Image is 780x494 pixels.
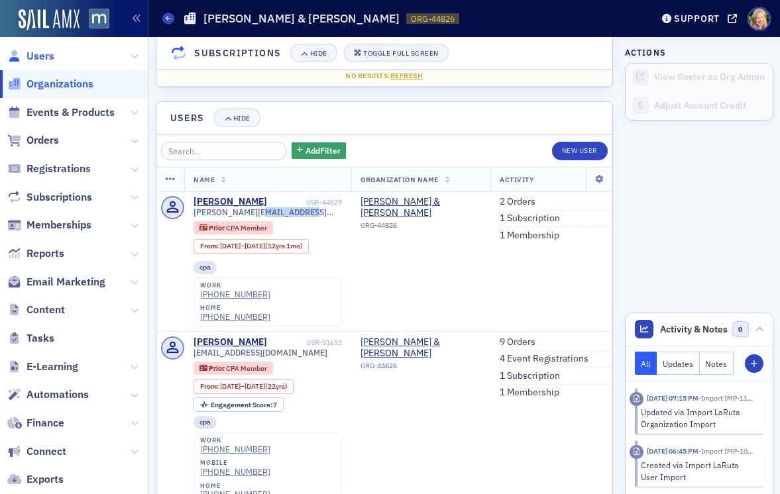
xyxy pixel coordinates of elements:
span: Refresh [390,71,423,80]
span: Memberships [27,218,91,232]
span: Email Marketing [27,275,105,289]
span: Events & Products [27,105,115,120]
a: 1 Subscription [500,213,560,224]
div: Adjust Account Credit [654,100,765,112]
a: Connect [7,444,66,459]
span: Prior [209,223,226,232]
a: 2 Orders [500,196,535,208]
span: [DATE] [220,381,241,391]
img: SailAMX [19,9,80,30]
div: [PHONE_NUMBER] [200,444,270,454]
span: Connect [27,444,66,459]
a: Organizations [7,77,93,91]
div: home [200,304,270,312]
a: Reports [7,246,64,261]
time: 3/31/2023 06:45 PM [647,446,698,456]
div: mobile [200,459,270,467]
input: Search… [161,142,288,160]
a: [PERSON_NAME] & [PERSON_NAME] [361,336,481,360]
a: 4 Event Registrations [500,353,588,365]
span: Add Filter [306,144,341,156]
div: Imported Activity [630,445,643,459]
button: Hide [214,109,260,127]
div: From: 1997-10-01 00:00:00 [194,379,294,394]
img: SailAMX [89,9,109,29]
a: [PHONE_NUMBER] [200,312,270,322]
a: Memberships [7,218,91,232]
span: Name [194,175,215,184]
span: CPA Member [226,364,267,373]
span: Subscriptions [27,190,92,205]
a: 1 Membership [500,387,559,399]
span: Prior [209,364,226,373]
div: Prior: Prior: CPA Member [194,221,273,234]
div: Prior: Prior: CPA Member [194,362,273,375]
div: From: 2006-07-23 00:00:00 [194,239,309,254]
a: Adjust Account Credit [626,91,773,120]
span: Orders [27,133,59,148]
a: Email Marketing [7,275,105,289]
span: CPA Member [226,223,267,232]
div: USR-51653 [270,338,343,347]
a: Prior CPA Member [199,223,267,232]
span: Finance [27,416,64,430]
a: Registrations [7,162,91,176]
div: cpa [194,416,217,429]
div: Hide [310,50,327,57]
a: [PERSON_NAME] & [PERSON_NAME] [361,196,481,219]
span: Tasks [27,331,54,346]
h4: Users [170,111,205,125]
span: [DATE] [245,381,265,391]
div: USR-44829 [270,198,343,207]
button: All [635,352,657,375]
div: Engagement Score: 7 [194,397,284,412]
span: Content [27,303,65,317]
a: Finance [7,416,64,430]
div: Toggle Full Screen [363,50,438,57]
a: Subscriptions [7,190,92,205]
span: [DATE] [220,241,241,250]
span: Organization Name [361,175,439,184]
a: 1 Subscription [500,370,560,382]
a: E-Learning [7,360,78,374]
div: cpa [194,261,217,274]
span: [PERSON_NAME][EMAIL_ADDRESS][PERSON_NAME][DOMAIN_NAME] [194,207,342,217]
span: Organizations [27,77,93,91]
a: Prior CPA Member [199,364,267,372]
a: Orders [7,133,59,148]
span: Automations [27,387,89,402]
span: Stanley Black & Decker [361,196,481,219]
span: Activity & Notes [660,322,728,336]
span: E-Learning [27,360,78,374]
a: Content [7,303,65,317]
span: Registrations [27,162,91,176]
div: [PERSON_NAME] [194,336,267,348]
a: [PHONE_NUMBER] [200,289,270,299]
a: [PHONE_NUMBER] [200,467,270,477]
span: [EMAIL_ADDRESS][DOMAIN_NAME] [194,348,327,358]
div: No results. [166,71,604,81]
a: 9 Orders [500,336,535,348]
a: Exports [7,472,64,487]
a: New User [552,142,608,160]
span: Import IMP-1071 [698,446,755,456]
div: 7 [211,401,278,409]
span: Activity [500,175,534,184]
a: [PERSON_NAME] [194,196,267,208]
div: Updated via Import LaRuta Organization Import [641,406,754,430]
div: work [200,281,270,289]
a: Automations [7,387,89,402]
h4: Subscriptions [194,46,281,60]
span: Engagement Score : [211,400,274,409]
span: 0 [732,321,749,338]
span: From : [200,242,220,250]
div: – (22yrs) [220,382,288,391]
div: ORG-44826 [361,362,481,375]
div: home [200,482,270,490]
div: – (12yrs 1mo) [220,242,303,250]
a: View Homepage [80,9,109,31]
